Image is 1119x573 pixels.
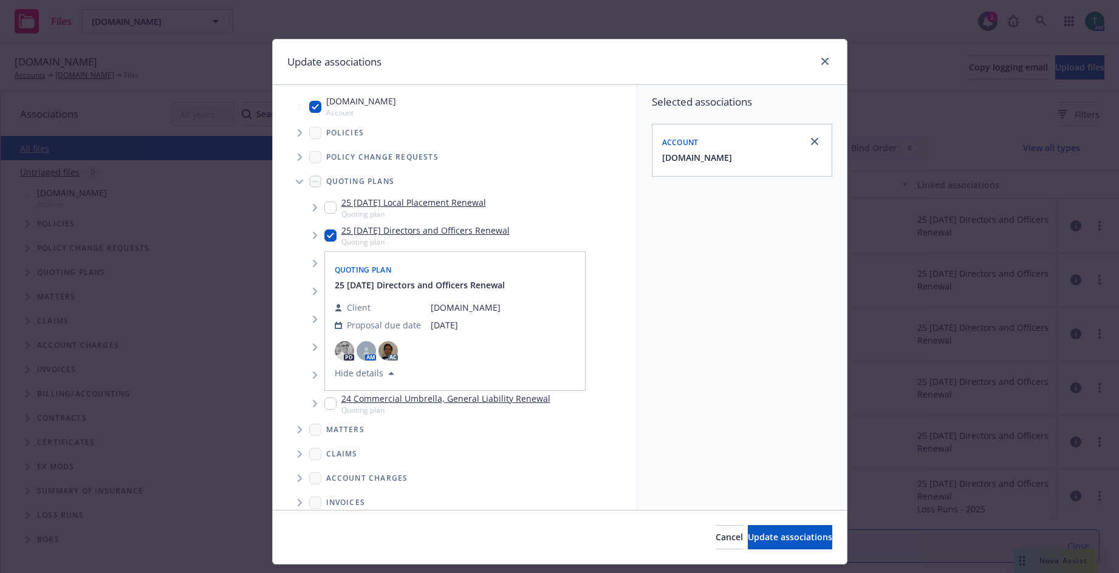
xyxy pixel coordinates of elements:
[818,54,832,69] a: close
[347,301,371,314] span: Client
[378,341,398,361] span: photoAC
[431,319,501,331] span: [DATE]
[378,341,398,361] img: photo
[335,265,392,275] span: Quoting plan
[357,341,376,361] span: AM
[326,426,364,433] span: Matters
[326,499,366,506] span: Invoices
[341,405,550,415] span: Quoting plan
[273,92,637,514] div: Tree Example
[807,134,822,149] a: close
[326,95,396,107] span: [DOMAIN_NAME]
[326,475,408,482] span: Account charges
[716,531,743,543] span: Cancel
[326,129,364,137] span: Policies
[330,366,399,381] button: Hide details
[341,209,486,219] span: Quoting plan
[431,301,501,314] span: [DOMAIN_NAME]
[335,279,505,291] button: 25 [DATE] Directors and Officers Renewal
[335,341,354,361] span: photoPD
[335,341,354,361] img: photo
[341,237,510,247] span: Quoting plan
[326,178,395,185] span: Quoting plans
[341,196,486,209] a: 25 [DATE] Local Placement Renewal
[341,224,510,237] a: 25 [DATE] Directors and Officers Renewal
[652,95,832,109] span: Selected associations
[748,531,832,543] span: Update associations
[326,154,439,161] span: Policy change requests
[341,392,550,405] a: 24 Commercial Umbrella, General Liability Renewal
[326,450,358,458] span: Claims
[287,54,382,70] h1: Update associations
[748,525,832,549] button: Update associations
[662,151,732,164] button: [DOMAIN_NAME]
[326,107,396,118] span: Account
[716,525,743,549] button: Cancel
[347,319,421,331] span: Proposal due date
[662,137,699,147] span: Account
